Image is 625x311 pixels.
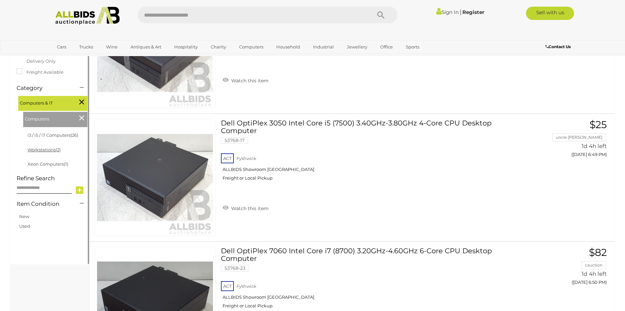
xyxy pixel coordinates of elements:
[27,147,61,152] a: Workstations(2)
[97,119,213,236] img: 53768-17a.jpg
[364,7,397,23] button: Search
[75,41,97,52] a: Trucks
[221,203,270,213] a: Watch this item
[526,7,574,20] a: Sell with us
[590,118,607,131] span: $25
[533,119,608,161] a: $25 uncle [PERSON_NAME] 1d 4h left ([DATE] 6:49 PM)
[53,52,108,63] a: [GEOGRAPHIC_DATA]
[17,85,70,91] h4: Category
[56,147,61,152] span: (2)
[546,44,571,49] b: Contact Us
[64,161,68,167] span: (1)
[126,41,166,52] a: Antiques & Art
[462,9,484,15] a: Register
[589,246,607,259] span: $82
[27,132,78,138] a: i3 / i5 / i7 Computers(26)
[27,161,68,167] a: Xeon Computers(1)
[17,49,82,65] label: Warehouse Direct - Delivery Only
[19,214,29,219] a: New
[221,75,270,85] a: Watch this item
[230,205,269,211] span: Watch this item
[460,8,461,16] span: |
[309,41,338,52] a: Industrial
[342,41,372,52] a: Jewellery
[376,41,397,52] a: Office
[17,201,70,207] h4: Item Condition
[235,41,268,52] a: Computers
[206,41,231,52] a: Charity
[102,41,122,52] a: Wine
[226,119,523,186] a: Dell OptiPlex 3050 Intel Core i5 (7500) 3.40GHz-3.80GHz 4-Core CPU Desktop Computer 53768-17 ACT ...
[53,41,71,52] a: Cars
[17,175,87,182] h4: Refine Search
[272,41,304,52] a: Household
[401,41,424,52] a: Sports
[546,43,572,50] a: Contact Us
[533,247,608,288] a: $82 cauction 1d 4h left ([DATE] 6:50 PM)
[170,41,202,52] a: Hospitality
[436,9,459,15] a: Sign In
[52,7,124,25] img: Allbids.com.au
[71,132,78,138] span: (26)
[25,114,75,123] span: Computers
[230,78,269,84] span: Watch this item
[17,68,64,76] label: Freight Available
[20,98,70,107] span: Computers & IT
[19,223,30,229] a: Used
